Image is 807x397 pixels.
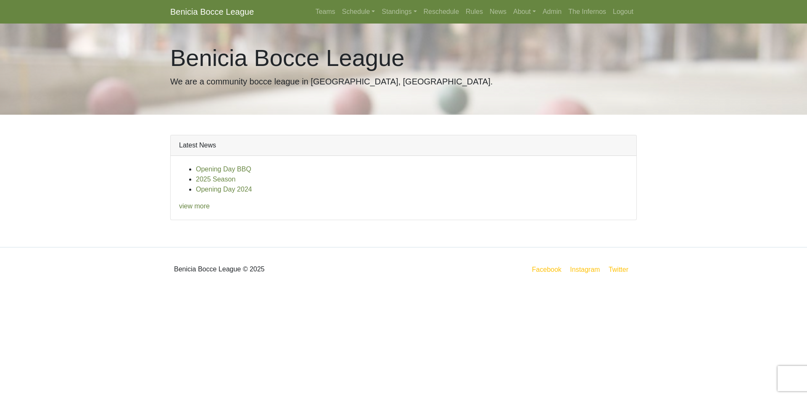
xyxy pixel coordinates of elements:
[196,166,251,173] a: Opening Day BBQ
[607,264,635,275] a: Twitter
[378,3,420,20] a: Standings
[539,3,565,20] a: Admin
[568,264,601,275] a: Instagram
[510,3,539,20] a: About
[486,3,510,20] a: News
[196,186,252,193] a: Opening Day 2024
[530,264,563,275] a: Facebook
[565,3,609,20] a: The Infernos
[420,3,463,20] a: Reschedule
[171,135,636,156] div: Latest News
[339,3,379,20] a: Schedule
[609,3,637,20] a: Logout
[179,202,210,210] a: view more
[196,176,235,183] a: 2025 Season
[170,75,637,88] p: We are a community bocce league in [GEOGRAPHIC_DATA], [GEOGRAPHIC_DATA].
[170,44,637,72] h1: Benicia Bocce League
[164,254,403,284] div: Benicia Bocce League © 2025
[170,3,254,20] a: Benicia Bocce League
[462,3,486,20] a: Rules
[312,3,338,20] a: Teams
